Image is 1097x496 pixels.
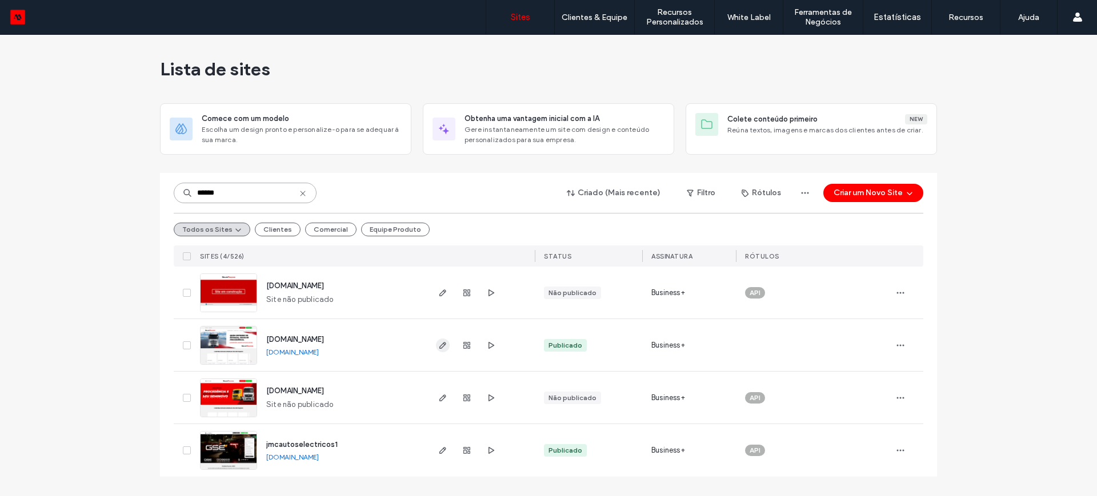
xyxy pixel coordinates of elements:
[750,445,760,455] span: API
[266,281,324,290] a: [DOMAIN_NAME]
[266,348,319,356] a: [DOMAIN_NAME]
[1018,13,1039,22] label: Ajuda
[557,184,671,202] button: Criado (Mais recente)
[266,294,334,305] span: Site não publicado
[160,58,270,80] span: Lista de sites
[750,393,760,403] span: API
[651,287,685,299] span: Business+
[548,340,582,350] div: Publicado
[783,7,863,27] label: Ferramentas de Negócios
[745,252,779,260] span: Rótulos
[266,335,324,344] a: [DOMAIN_NAME]
[750,288,760,298] span: API
[174,223,250,236] button: Todos os Sites
[651,445,685,456] span: Business+
[305,223,357,236] button: Comercial
[465,124,664,145] span: Gere instantaneamente um site com design e conteúdo personalizados para sua empresa.
[562,13,627,22] label: Clientes & Equipe
[511,12,530,22] label: Sites
[635,7,714,27] label: Recursos Personalizados
[160,103,411,155] div: Comece com um modeloEscolha um design pronto e personalize-o para se adequar à sua marca.
[948,13,983,22] label: Recursos
[202,124,402,145] span: Escolha um design pronto e personalize-o para se adequar à sua marca.
[675,184,727,202] button: Filtro
[200,252,245,260] span: Sites (4/526)
[544,252,571,260] span: STATUS
[905,114,927,124] div: New
[266,386,324,395] a: [DOMAIN_NAME]
[548,445,582,455] div: Publicado
[731,184,791,202] button: Rótulos
[423,103,674,155] div: Obtenha uma vantagem inicial com a IAGere instantaneamente um site com design e conteúdo personal...
[25,8,54,18] span: Ajuda
[651,340,685,351] span: Business+
[548,288,596,298] div: Não publicado
[548,393,596,403] div: Não publicado
[202,113,289,124] span: Comece com um modelo
[651,392,685,404] span: Business+
[266,399,334,410] span: Site não publicado
[266,440,338,449] a: jmcautoselectricos1
[255,223,301,236] button: Clientes
[465,113,599,124] span: Obtenha uma vantagem inicial com a IA
[651,252,692,260] span: Assinatura
[727,114,818,125] span: Colete conteúdo primeiro
[727,125,927,135] span: Reúna textos, imagens e marcas dos clientes antes de criar.
[361,223,430,236] button: Equipe Produto
[266,453,319,461] a: [DOMAIN_NAME]
[874,12,921,22] label: Estatísticas
[727,13,771,22] label: White Label
[823,184,923,202] button: Criar um Novo Site
[686,103,937,155] div: Colete conteúdo primeiroNewReúna textos, imagens e marcas dos clientes antes de criar.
